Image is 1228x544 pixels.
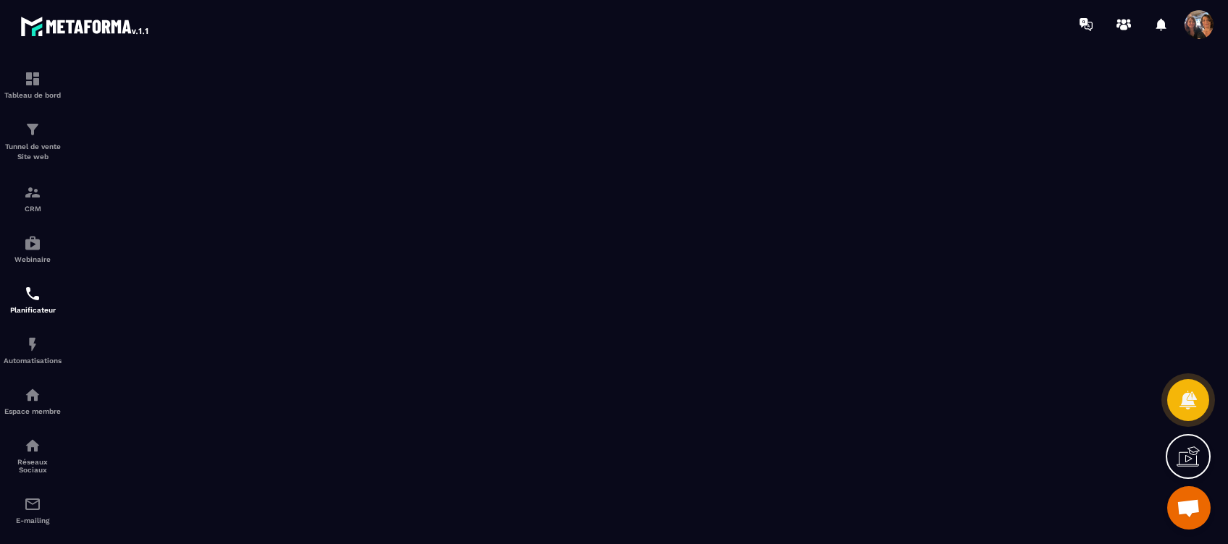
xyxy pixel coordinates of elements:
[24,184,41,201] img: formation
[4,205,62,213] p: CRM
[24,285,41,302] img: scheduler
[4,407,62,415] p: Espace membre
[4,485,62,535] a: emailemailE-mailing
[24,437,41,454] img: social-network
[4,91,62,99] p: Tableau de bord
[20,13,151,39] img: logo
[24,234,41,252] img: automations
[4,306,62,314] p: Planificateur
[24,496,41,513] img: email
[1167,486,1211,530] div: Ouvrir le chat
[4,375,62,426] a: automationsautomationsEspace membre
[4,173,62,224] a: formationformationCRM
[4,255,62,263] p: Webinaire
[24,336,41,353] img: automations
[4,458,62,474] p: Réseaux Sociaux
[24,70,41,88] img: formation
[4,517,62,524] p: E-mailing
[24,386,41,404] img: automations
[4,110,62,173] a: formationformationTunnel de vente Site web
[4,325,62,375] a: automationsautomationsAutomatisations
[4,274,62,325] a: schedulerschedulerPlanificateur
[4,426,62,485] a: social-networksocial-networkRéseaux Sociaux
[4,224,62,274] a: automationsautomationsWebinaire
[24,121,41,138] img: formation
[4,357,62,365] p: Automatisations
[4,59,62,110] a: formationformationTableau de bord
[4,142,62,162] p: Tunnel de vente Site web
